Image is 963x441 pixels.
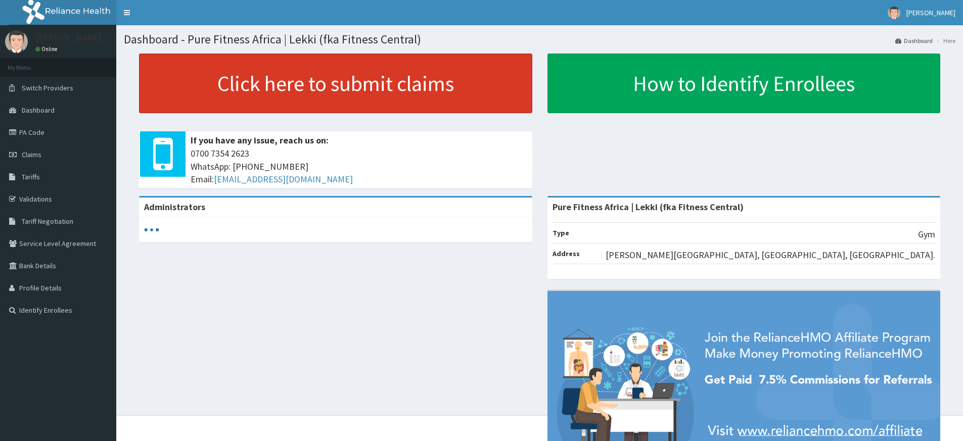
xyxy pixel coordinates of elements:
span: [PERSON_NAME] [906,8,955,17]
b: Type [553,228,569,237]
a: How to Identify Enrollees [547,54,941,113]
span: Tariff Negotiation [22,217,73,226]
strong: Pure Fitness Africa | Lekki (fka Fitness Central) [553,201,744,213]
span: Claims [22,150,41,159]
li: Here [934,36,955,45]
span: 0700 7354 2623 WhatsApp: [PHONE_NUMBER] Email: [191,147,527,186]
img: User Image [888,7,900,19]
a: Online [35,45,60,53]
b: If you have any issue, reach us on: [191,134,329,146]
p: Gym [918,228,935,241]
p: [PERSON_NAME] [35,33,102,42]
a: Click here to submit claims [139,54,532,113]
h1: Dashboard - Pure Fitness Africa | Lekki (fka Fitness Central) [124,33,955,46]
b: Administrators [144,201,205,213]
b: Address [553,249,580,258]
span: Switch Providers [22,83,73,92]
img: User Image [5,30,28,53]
span: Tariffs [22,172,40,181]
p: [PERSON_NAME][GEOGRAPHIC_DATA], [GEOGRAPHIC_DATA], [GEOGRAPHIC_DATA]. [606,249,935,262]
svg: audio-loading [144,222,159,237]
span: Dashboard [22,106,55,115]
a: [EMAIL_ADDRESS][DOMAIN_NAME] [214,173,353,185]
a: Dashboard [895,36,933,45]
